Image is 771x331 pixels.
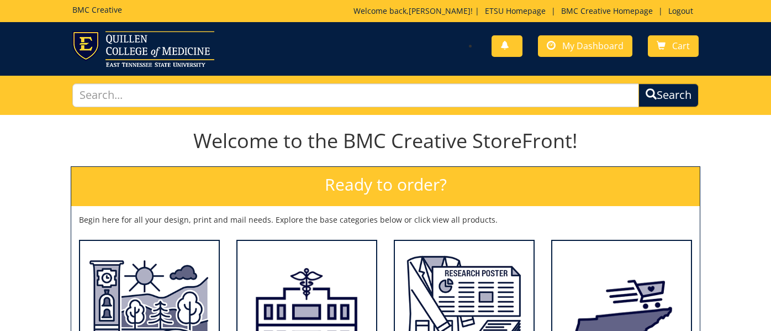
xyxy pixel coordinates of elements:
p: Begin here for all your design, print and mail needs. Explore the base categories below or click ... [79,214,692,225]
a: BMC Creative Homepage [556,6,658,16]
img: ETSU logo [72,31,214,67]
h1: Welcome to the BMC Creative StoreFront! [71,130,700,152]
input: Search... [72,83,638,107]
a: Logout [663,6,699,16]
span: Cart [672,40,690,52]
a: Cart [648,35,699,57]
p: Welcome back, ! | | | [353,6,699,17]
a: [PERSON_NAME] [409,6,471,16]
h2: Ready to order? [71,167,700,206]
h5: BMC Creative [72,6,122,14]
span: My Dashboard [562,40,624,52]
a: ETSU Homepage [479,6,551,16]
a: My Dashboard [538,35,632,57]
button: Search [638,83,699,107]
